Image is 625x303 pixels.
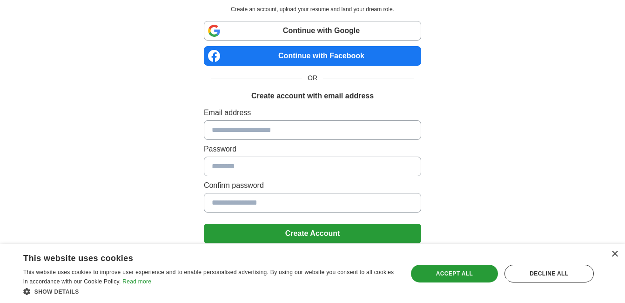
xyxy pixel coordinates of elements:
[122,278,151,285] a: Read more, opens a new window
[251,90,374,102] h1: Create account with email address
[206,5,419,14] p: Create an account, upload your resume and land your dream role.
[611,251,618,258] div: Close
[23,287,396,296] div: Show details
[23,269,394,285] span: This website uses cookies to improve user experience and to enable personalised advertising. By u...
[204,107,421,118] label: Email address
[204,21,421,41] a: Continue with Google
[504,265,594,282] div: Decline all
[204,46,421,66] a: Continue with Facebook
[302,73,323,83] span: OR
[34,289,79,295] span: Show details
[204,144,421,155] label: Password
[204,180,421,191] label: Confirm password
[411,265,498,282] div: Accept all
[23,250,373,264] div: This website uses cookies
[204,224,421,243] button: Create Account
